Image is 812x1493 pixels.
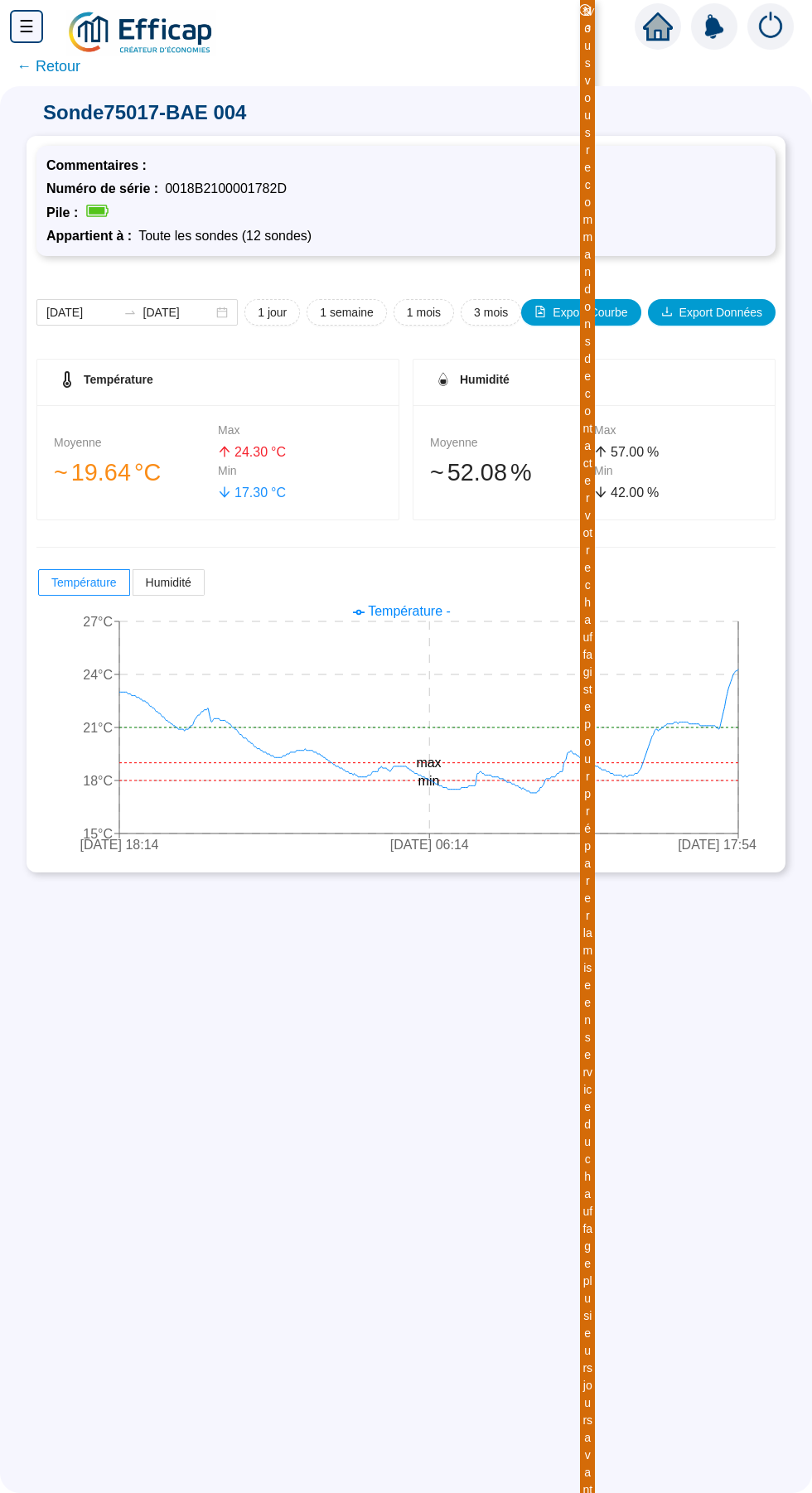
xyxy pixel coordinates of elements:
span: Pile : [46,205,85,220]
span: file-image [534,306,546,317]
div: Max [218,422,382,439]
span: arrow-up [218,445,231,458]
button: 1 mois [394,299,454,326]
span: .30 [249,486,268,500]
span: Humidité [146,576,191,589]
span: .00 [626,445,644,459]
span: % [510,455,532,490]
span: °C [271,483,286,503]
button: 1 semaine [307,299,387,326]
span: to [123,306,137,319]
span: 1 mois [407,304,441,321]
span: Commentaires : [46,158,153,172]
span: Export Courbe [553,304,627,321]
div: Max [594,422,758,439]
span: 42 [611,486,626,500]
span: Numéro de série : [46,181,165,196]
span: 24 [234,445,249,459]
span: Température [51,576,117,589]
img: alerts [691,3,737,50]
span: Appartient à : [46,229,138,243]
span: 57 [611,445,626,459]
img: efficap energie logo [66,10,216,56]
span: ← Retour [17,55,80,78]
tspan: [DATE] 06:14 [390,838,469,853]
span: download [661,306,673,317]
span: 3 mois [474,304,508,321]
button: Export Courbe [521,299,640,326]
span: arrow-down [218,486,231,499]
tspan: [DATE] 18:14 [80,838,159,853]
tspan: [DATE] 17:54 [678,838,756,853]
span: Export Données [679,304,762,321]
span: Humidité [460,373,510,386]
img: alerts [747,3,794,50]
span: 17 [234,486,249,500]
span: % [647,483,659,503]
button: 3 mois [461,299,521,326]
input: Date de fin [143,304,214,321]
span: 1 semaine [320,304,374,321]
span: 52 [447,459,474,486]
span: °C [271,442,286,462]
tspan: max [416,756,441,771]
span: 󠁾~ [54,455,68,490]
button: 1 jour [244,299,300,326]
span: 19 [71,459,98,486]
span: .08 [474,459,507,486]
span: °C [134,455,161,490]
div: Moyenne [54,434,218,452]
span: Sonde 75017-BAE 004 [27,99,785,126]
tspan: 15°C [83,827,113,841]
i: 2 / 3 [584,6,593,35]
tspan: 27°C [83,615,113,629]
span: home [643,12,673,41]
div: Moyenne [430,434,594,452]
span: Température [84,373,153,386]
span: 󠁾~ [430,455,444,490]
span: Température - [368,604,451,618]
button: Export Données [648,299,776,326]
span: .00 [626,486,644,500]
span: % [647,442,659,462]
tspan: 24°C [83,668,113,682]
span: 1 jour [258,304,287,321]
tspan: 18°C [83,774,113,788]
span: Toute les sondes (12 sondes) [138,229,312,243]
span: swap-right [123,306,137,319]
span: arrow-down [594,486,607,499]
span: .64 [98,459,131,486]
tspan: min [418,774,440,788]
span: .30 [249,445,268,459]
div: Min [218,462,382,480]
input: Date de début [46,304,117,321]
span: arrow-up [594,445,607,458]
span: 0018B2100001782D [165,181,287,196]
tspan: 21°C [83,721,113,735]
div: Min [594,462,758,480]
